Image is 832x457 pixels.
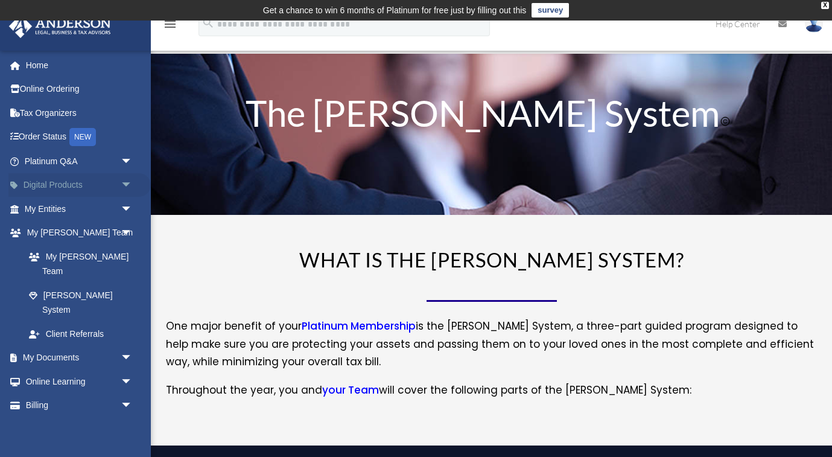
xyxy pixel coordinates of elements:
a: Home [8,53,151,77]
div: Get a chance to win 6 months of Platinum for free just by filling out this [263,3,527,18]
div: close [821,2,829,9]
a: survey [532,3,569,18]
img: User Pic [805,15,823,33]
a: Billingarrow_drop_down [8,394,151,418]
p: Throughout the year, you and will cover the following parts of the [PERSON_NAME] System: [166,382,818,400]
a: your Team [322,383,379,403]
i: menu [163,17,177,31]
a: Platinum Membership [302,319,416,339]
a: My [PERSON_NAME] Team [17,244,151,283]
span: arrow_drop_down [121,369,145,394]
a: Online Learningarrow_drop_down [8,369,151,394]
h1: The [PERSON_NAME] System [219,95,764,137]
a: My [PERSON_NAME] Teamarrow_drop_down [8,221,151,245]
a: Order StatusNEW [8,125,151,150]
p: One major benefit of your is the [PERSON_NAME] System, a three-part guided program designed to he... [166,318,818,382]
a: My Entitiesarrow_drop_down [8,197,151,221]
a: Client Referrals [17,322,151,346]
div: NEW [69,128,96,146]
i: search [202,16,215,30]
span: arrow_drop_down [121,221,145,246]
span: arrow_drop_down [121,173,145,198]
a: Platinum Q&Aarrow_drop_down [8,149,151,173]
a: [PERSON_NAME] System [17,283,145,322]
a: Online Ordering [8,77,151,101]
img: Anderson Advisors Platinum Portal [5,14,115,38]
span: arrow_drop_down [121,346,145,371]
a: My Documentsarrow_drop_down [8,346,151,370]
span: arrow_drop_down [121,197,145,222]
span: arrow_drop_down [121,149,145,174]
a: Digital Productsarrow_drop_down [8,173,151,197]
span: WHAT IS THE [PERSON_NAME] SYSTEM? [299,248,684,272]
a: menu [163,21,177,31]
span: arrow_drop_down [121,394,145,418]
a: Tax Organizers [8,101,151,125]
